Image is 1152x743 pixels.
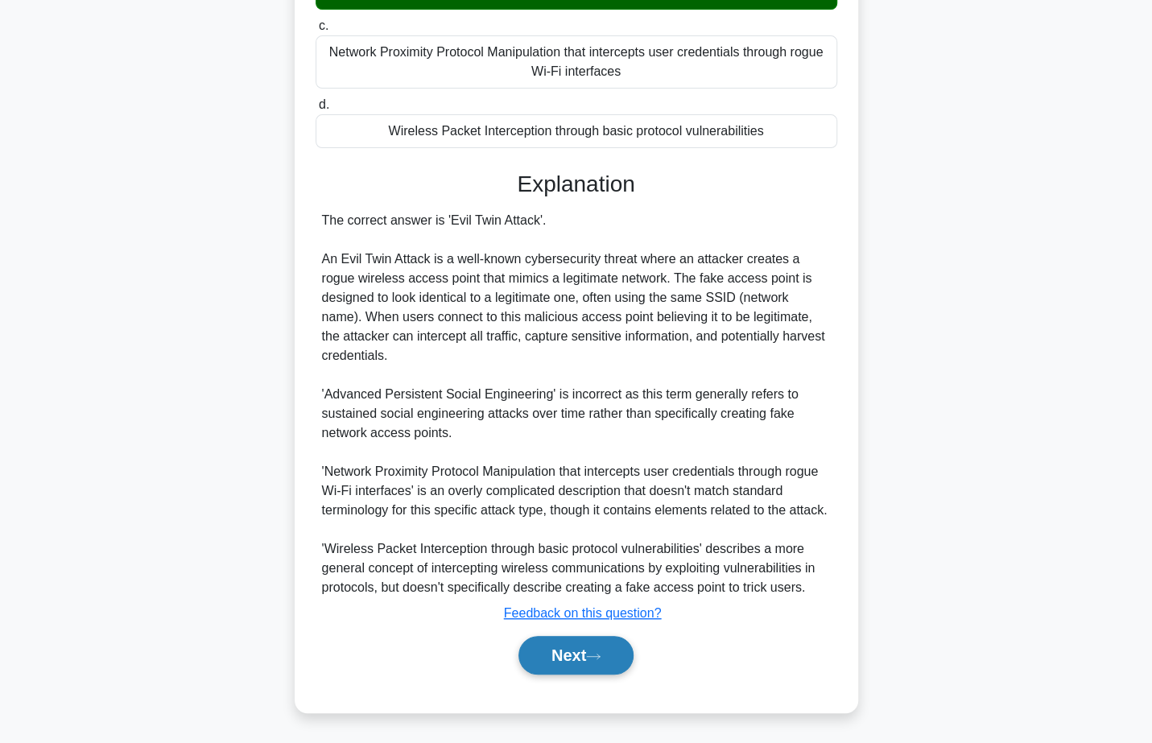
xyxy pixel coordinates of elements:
[325,171,828,198] h3: Explanation
[316,35,837,89] div: Network Proximity Protocol Manipulation that intercepts user credentials through rogue Wi-Fi inte...
[518,636,634,675] button: Next
[322,211,831,597] div: The correct answer is 'Evil Twin Attack'. An Evil Twin Attack is a well-known cybersecurity threa...
[316,114,837,148] div: Wireless Packet Interception through basic protocol vulnerabilities
[319,97,329,111] span: d.
[504,606,662,620] a: Feedback on this question?
[319,19,328,32] span: c.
